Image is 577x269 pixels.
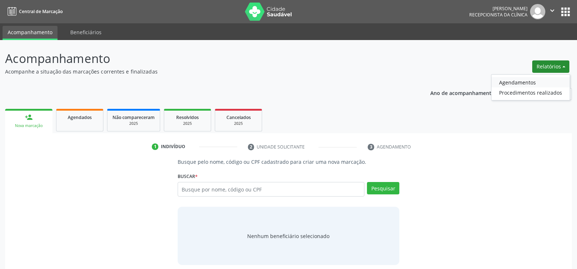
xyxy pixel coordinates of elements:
[532,60,569,73] button: Relatórios
[178,171,198,182] label: Buscar
[10,123,47,128] div: Nova marcação
[530,4,545,19] img: img
[152,143,158,150] div: 1
[112,114,155,120] span: Não compareceram
[491,74,570,100] ul: Relatórios
[247,232,329,240] span: Nenhum beneficiário selecionado
[176,114,199,120] span: Resolvidos
[5,50,402,68] p: Acompanhamento
[220,121,257,126] div: 2025
[178,158,399,166] p: Busque pelo nome, código ou CPF cadastrado para criar uma nova marcação.
[169,121,206,126] div: 2025
[559,5,572,18] button: apps
[161,143,185,150] div: Indivíduo
[430,88,495,97] p: Ano de acompanhamento
[25,113,33,121] div: person_add
[19,8,63,15] span: Central de Marcação
[226,114,251,120] span: Cancelados
[112,121,155,126] div: 2025
[65,26,107,39] a: Beneficiários
[548,7,556,15] i: 
[491,77,570,87] a: Agendamentos
[491,87,570,98] a: Procedimentos realizados
[178,182,364,197] input: Busque por nome, código ou CPF
[545,4,559,19] button: 
[5,5,63,17] a: Central de Marcação
[469,12,527,18] span: Recepcionista da clínica
[68,114,92,120] span: Agendados
[5,68,402,75] p: Acompanhe a situação das marcações correntes e finalizadas
[367,182,399,194] button: Pesquisar
[469,5,527,12] div: [PERSON_NAME]
[3,26,58,40] a: Acompanhamento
